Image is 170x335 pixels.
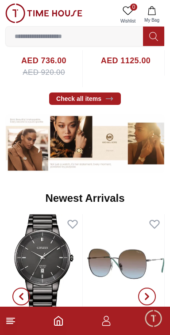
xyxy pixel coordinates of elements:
[5,4,82,23] img: ...
[101,55,151,67] h4: AED 1125.00
[5,114,165,173] img: ...
[141,17,163,23] span: My Bag
[144,309,163,328] div: Chat Widget
[130,4,137,11] span: 0
[117,18,139,24] span: Wishlist
[21,55,66,67] h4: AED 736.00
[5,214,82,313] img: Quartz Collection - BI5127-51H
[45,191,124,205] h2: Newest Arrivals
[87,214,164,313] img: VOGUE Women Sunglasses Gunmetal Brown Gradient Lens-VO4272-S514948
[23,67,65,78] span: AED 920.00
[117,4,139,26] a: 0Wishlist
[139,4,165,26] button: My Bag
[53,316,64,326] a: Home
[49,92,121,105] a: Check all items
